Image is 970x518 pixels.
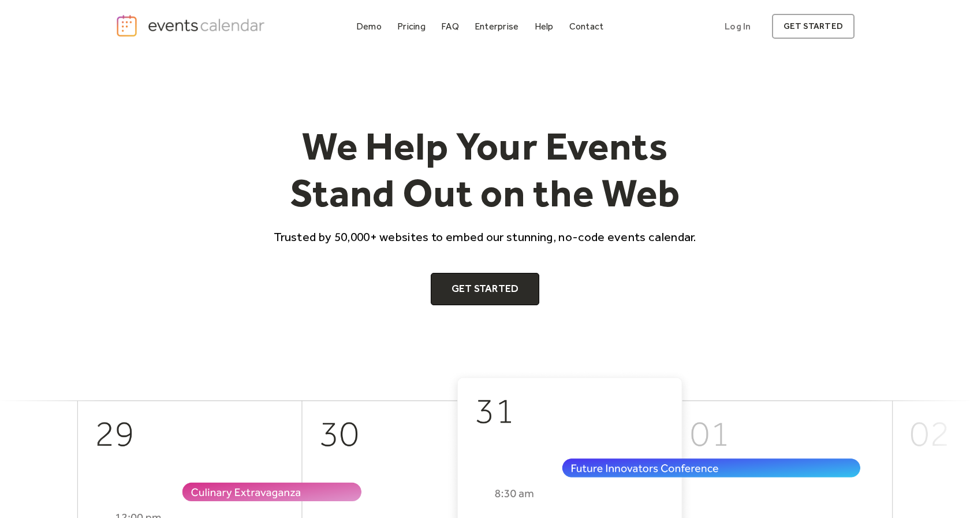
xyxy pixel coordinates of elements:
[436,18,464,34] a: FAQ
[530,18,558,34] a: Help
[535,23,554,29] div: Help
[115,14,268,38] a: home
[263,228,707,245] p: Trusted by 50,000+ websites to embed our stunning, no-code events calendar.
[565,18,609,34] a: Contact
[352,18,386,34] a: Demo
[569,23,604,29] div: Contact
[470,18,523,34] a: Enterprise
[397,23,426,29] div: Pricing
[356,23,382,29] div: Demo
[713,14,762,39] a: Log In
[431,273,540,305] a: Get Started
[393,18,430,34] a: Pricing
[441,23,459,29] div: FAQ
[263,123,707,217] h1: We Help Your Events Stand Out on the Web
[475,23,518,29] div: Enterprise
[772,14,855,39] a: get started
